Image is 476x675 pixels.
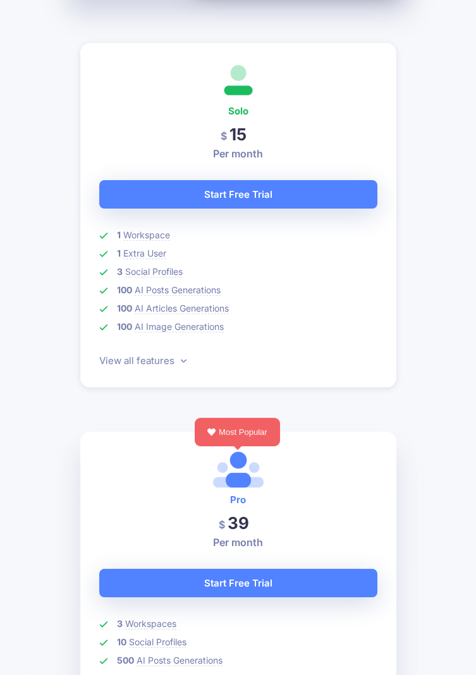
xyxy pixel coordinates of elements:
span: Workspace [123,229,170,241]
h4: Pro [99,491,377,509]
a: View all features [99,355,186,367]
span: 39 [228,513,249,533]
b: 3 [117,618,123,629]
span: Social Profiles [125,266,183,277]
a: Start Free Trial [99,569,377,597]
b: 100 [117,321,132,332]
span: Workspaces [125,618,176,629]
b: 500 [117,655,134,666]
p: Per month [99,146,377,161]
span: AI Posts Generations [135,284,221,296]
span: $ [219,511,225,539]
b: 1 [117,229,121,240]
h4: Solo [99,102,377,120]
b: 100 [117,284,132,295]
span: AI Articles Generations [135,303,229,314]
span: 15 [229,125,247,144]
b: 1 [117,248,121,258]
span: Extra User [123,248,166,259]
span: Social Profiles [129,636,186,648]
b: 3 [117,266,123,277]
span: AI Posts Generations [137,655,223,666]
b: 10 [117,636,126,647]
b: 100 [117,303,132,313]
p: Per month [99,535,377,550]
span: $ [221,122,227,150]
div: Most Popular [195,418,280,446]
span: AI Image Generations [135,321,224,332]
a: Start Free Trial [99,180,377,209]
